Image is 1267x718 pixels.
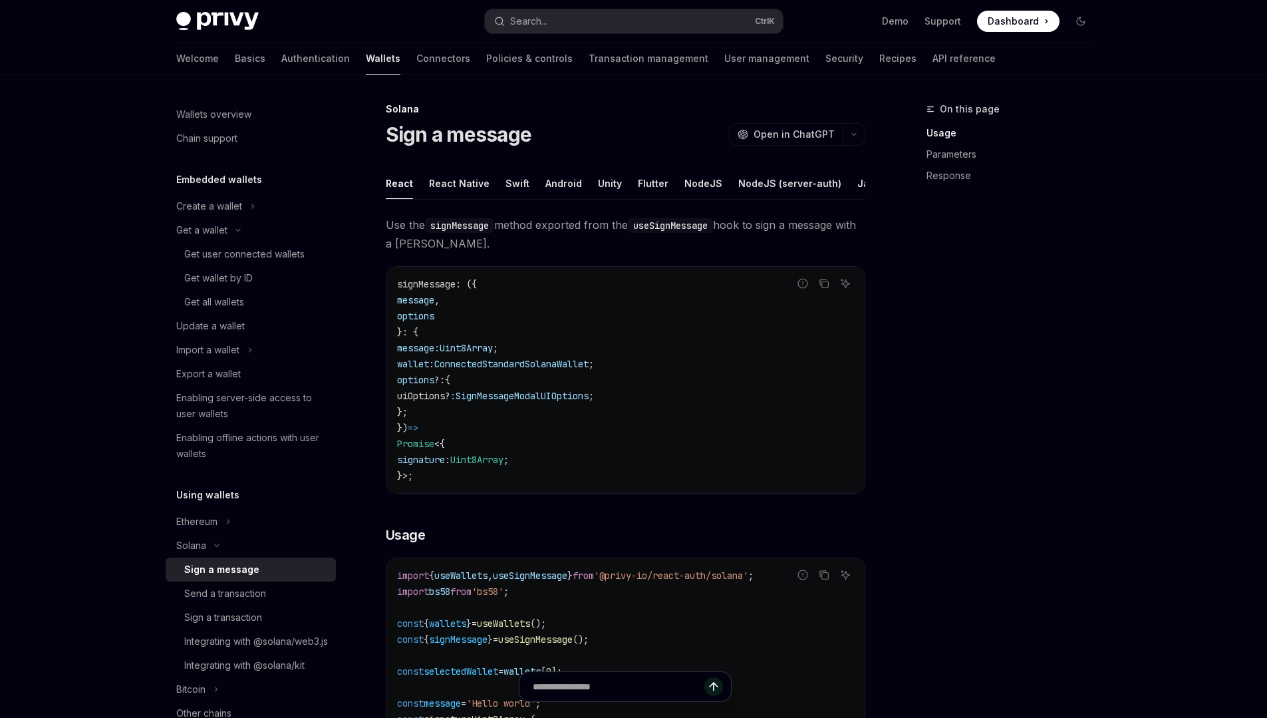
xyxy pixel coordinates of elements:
[397,326,418,338] span: }: {
[493,570,567,582] span: useSignMessage
[541,665,546,677] span: [
[932,43,996,75] a: API reference
[166,266,336,290] a: Get wallet by ID
[594,570,748,582] span: '@privy-io/react-auth/solana'
[684,168,722,199] div: NodeJS
[546,665,551,677] span: 0
[567,570,573,582] span: }
[456,390,589,402] span: SignMessageModalUIOptions
[397,422,408,434] span: })
[424,618,429,629] span: {
[397,406,408,418] span: };
[416,43,470,75] a: Connectors
[533,672,704,701] input: Ask a question...
[498,665,503,677] span: =
[386,122,532,146] h1: Sign a message
[837,275,854,292] button: Ask AI
[434,570,488,582] span: useWallets
[493,342,498,354] span: ;
[794,566,811,584] button: Report incorrect code
[794,275,811,292] button: Report incorrect code
[166,534,336,558] button: Toggle Solana section
[176,318,245,334] div: Update a wallet
[166,194,336,218] button: Toggle Create a wallet section
[1070,11,1091,32] button: Toggle dark mode
[638,168,668,199] div: Flutter
[397,633,424,645] span: const
[166,558,336,582] a: Sign a message
[573,570,594,582] span: from
[176,342,239,358] div: Import a wallet
[926,165,1102,186] a: Response
[825,43,863,75] a: Security
[445,454,450,466] span: :
[503,665,541,677] span: wallets
[724,43,809,75] a: User management
[166,582,336,606] a: Send a transaction
[176,514,217,530] div: Ethereum
[184,294,244,310] div: Get all wallets
[424,665,498,677] span: selectedWallet
[589,390,594,402] span: ;
[166,242,336,266] a: Get user connected wallets
[503,454,509,466] span: ;
[704,677,723,696] button: Send message
[485,9,783,33] button: Open search
[166,102,336,126] a: Wallets overview
[977,11,1059,32] a: Dashboard
[755,16,775,27] span: Ctrl K
[281,43,350,75] a: Authentication
[434,374,445,386] span: ?:
[815,275,833,292] button: Copy the contents from the code block
[429,633,488,645] span: signMessage
[486,43,573,75] a: Policies & controls
[505,168,529,199] div: Swift
[440,342,493,354] span: Uint8Array
[184,562,259,578] div: Sign a message
[488,633,493,645] span: }
[445,374,450,386] span: {
[397,342,440,354] span: message:
[397,310,434,322] span: options
[425,218,494,233] code: signMessage
[386,216,865,253] span: Use the method exported from the hook to sign a message with a [PERSON_NAME].
[450,390,456,402] span: :
[837,566,854,584] button: Ask AI
[397,390,450,402] span: uiOptions?
[748,570,754,582] span: ;
[510,13,547,29] div: Search...
[386,526,426,544] span: Usage
[729,123,843,146] button: Open in ChatGPT
[397,470,413,482] span: }>;
[434,358,589,370] span: ConnectedStandardSolanaWallet
[429,168,490,199] div: React Native
[184,586,266,602] div: Send a transaction
[176,12,259,31] img: dark logo
[176,681,206,697] div: Bitcoin
[166,606,336,629] a: Sign a transaction
[397,358,429,370] span: wallet
[882,15,909,28] a: Demo
[386,102,865,116] div: Solana
[366,43,400,75] a: Wallets
[472,618,477,629] span: =
[397,374,434,386] span: options
[573,633,589,645] span: ();
[450,454,503,466] span: Uint8Array
[754,128,835,141] span: Open in ChatGPT
[166,386,336,426] a: Enabling server-side access to user wallets
[176,538,206,554] div: Solana
[472,586,503,598] span: 'bs58'
[176,198,242,214] div: Create a wallet
[498,633,573,645] span: useSignMessage
[184,633,328,649] div: Integrating with @solana/web3.js
[166,362,336,386] a: Export a wallet
[429,618,466,629] span: wallets
[589,358,594,370] span: ;
[166,629,336,653] a: Integrating with @solana/web3.js
[488,570,493,582] span: ,
[857,168,881,199] div: Java
[408,422,418,434] span: =>
[493,633,498,645] span: =
[879,43,916,75] a: Recipes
